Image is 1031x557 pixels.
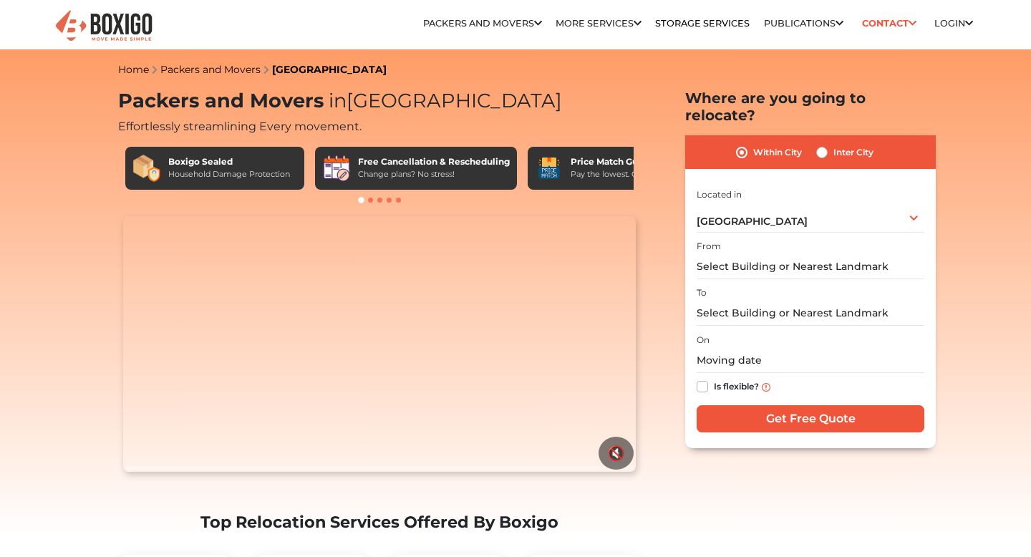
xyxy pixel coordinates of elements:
[168,155,290,168] div: Boxigo Sealed
[934,18,973,29] a: Login
[329,89,347,112] span: in
[118,89,641,113] h1: Packers and Movers
[272,63,387,76] a: [GEOGRAPHIC_DATA]
[714,378,759,393] label: Is flexible?
[160,63,261,76] a: Packers and Movers
[697,188,742,201] label: Located in
[132,154,161,183] img: Boxigo Sealed
[571,155,679,168] div: Price Match Guarantee
[753,144,802,161] label: Within City
[697,254,924,279] input: Select Building or Nearest Landmark
[697,405,924,432] input: Get Free Quote
[118,63,149,76] a: Home
[685,89,936,124] h2: Where are you going to relocate?
[535,154,563,183] img: Price Match Guarantee
[168,168,290,180] div: Household Damage Protection
[118,120,362,133] span: Effortlessly streamlining Every movement.
[324,89,562,112] span: [GEOGRAPHIC_DATA]
[322,154,351,183] img: Free Cancellation & Rescheduling
[655,18,750,29] a: Storage Services
[423,18,542,29] a: Packers and Movers
[556,18,642,29] a: More services
[697,286,707,299] label: To
[599,437,634,470] button: 🔇
[697,215,808,228] span: [GEOGRAPHIC_DATA]
[762,383,770,392] img: info
[358,168,510,180] div: Change plans? No stress!
[118,513,641,532] h2: Top Relocation Services Offered By Boxigo
[697,240,721,253] label: From
[697,334,710,347] label: On
[857,12,921,34] a: Contact
[697,348,924,373] input: Moving date
[123,216,635,473] video: Your browser does not support the video tag.
[764,18,843,29] a: Publications
[54,9,154,44] img: Boxigo
[833,144,873,161] label: Inter City
[697,301,924,326] input: Select Building or Nearest Landmark
[571,168,679,180] div: Pay the lowest. Guaranteed!
[358,155,510,168] div: Free Cancellation & Rescheduling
